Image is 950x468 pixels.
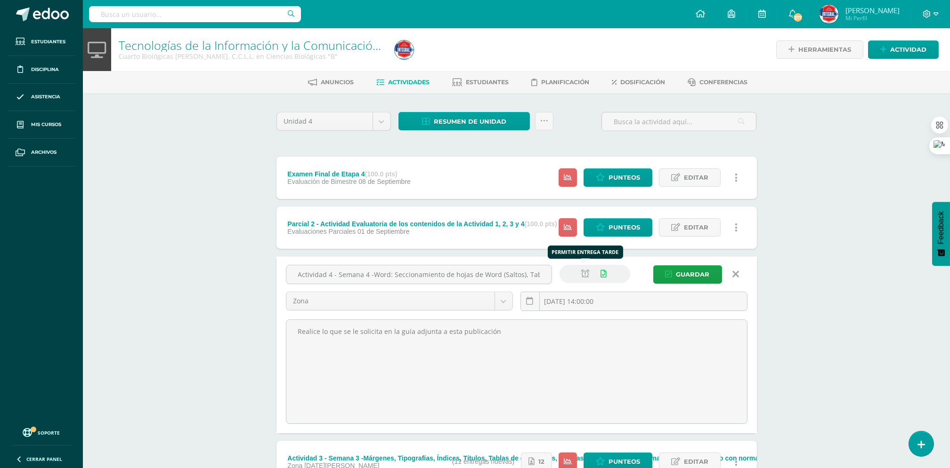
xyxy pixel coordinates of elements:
a: Conferencias [688,75,747,90]
div: Parcial 2 - Actividad Evaluatoria de los contenidos de la Actividad 1, 2, 3 y 4 [287,220,557,228]
a: Actividades [376,75,430,90]
span: Dosificación [620,79,665,86]
a: Asistencia [8,84,75,111]
span: Evaluación de Bimestre [287,178,357,185]
div: Permitir entrega tarde [552,248,619,255]
a: Dosificación [612,75,665,90]
span: 08 de Septiembre [358,178,411,185]
span: Mis cursos [31,121,61,128]
span: Resumen de unidad [434,113,506,130]
strong: (100.0 pts) [365,170,398,178]
a: Disciplina [8,56,75,84]
input: Busca un usuario... [89,6,301,22]
span: Feedback [937,211,945,244]
span: Actividad [890,41,926,58]
div: Examen Final de Etapa 4 [287,170,411,178]
span: Estudiantes [466,79,509,86]
span: Conferencias [699,79,747,86]
a: Anuncios [308,75,354,90]
span: Punteos [609,169,640,186]
a: Actividad [868,40,939,59]
img: 5b05793df8038e2f74dd67e63a03d3f6.png [820,5,838,24]
a: Unidad 4 [277,112,390,130]
span: Archivos [31,149,57,156]
a: Punteos [584,218,652,237]
span: Guardar [676,266,710,283]
button: Guardar [653,265,722,284]
a: Mis cursos [8,111,75,139]
a: Estudiantes [452,75,509,90]
button: Feedback - Mostrar encuesta [932,202,950,266]
a: Tecnologías de la Información y la Comunicación I [119,37,386,53]
a: Estudiantes [8,28,75,56]
input: Busca la actividad aquí... [602,112,756,131]
span: Cerrar panel [26,456,62,462]
a: Planificación [531,75,589,90]
img: 5b05793df8038e2f74dd67e63a03d3f6.png [395,40,414,59]
input: Fecha de entrega [521,292,747,310]
span: 01 de Septiembre [357,228,410,235]
a: Archivos [8,139,75,167]
span: Editar [684,169,708,186]
span: Punteos [609,219,640,236]
span: Asistencia [31,93,60,101]
span: Herramientas [798,41,851,58]
span: Editar [684,219,708,236]
span: Unidad 4 [284,112,365,130]
textarea: Realice lo que se le solicita en la guía adjunta a esta publicación [286,320,747,423]
span: Soporte [38,429,60,436]
span: 217 [793,12,803,23]
a: Herramientas [776,40,863,59]
span: Planificación [541,79,589,86]
span: Anuncios [321,79,354,86]
span: Mi Perfil [845,14,900,22]
div: Cuarto Biológicas Bach. C.C.L.L. en Ciencias Biológicas 'B' [119,52,383,61]
span: [PERSON_NAME] [845,6,900,15]
a: Zona [286,292,512,310]
span: Estudiantes [31,38,65,46]
a: Resumen de unidad [398,112,530,130]
strong: (100.0 pts) [525,220,557,228]
a: Soporte [11,426,72,438]
span: Actividades [388,79,430,86]
div: Actividad 3 - Semana 3 -Márgenes, Tipografías, Índices, Títulos, Tablas de contenidos, Normas APA... [287,454,812,462]
span: Zona [293,292,487,310]
a: Punteos [584,168,652,187]
span: Evaluaciones Parciales [287,228,356,235]
input: Título [286,265,552,284]
h1: Tecnologías de la Información y la Comunicación I [119,39,383,52]
span: Disciplina [31,66,59,73]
